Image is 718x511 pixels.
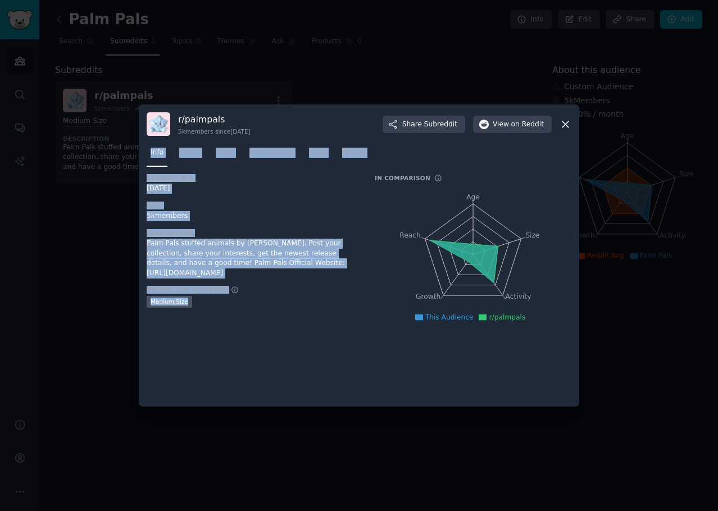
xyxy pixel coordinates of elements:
[511,120,544,130] span: on Reddit
[151,148,163,158] span: Info
[493,120,544,130] span: View
[147,211,359,221] div: 5k members
[399,231,421,239] tspan: Reach
[342,148,365,158] span: People
[147,229,359,237] h3: Description
[147,202,359,209] h3: Size
[147,239,359,278] div: Palm Pals stuffed animals by [PERSON_NAME]. Post your collection, share your interests, get the n...
[178,113,251,125] h3: r/ palmpals
[338,144,369,167] a: People
[147,112,170,136] img: palmpals
[489,313,525,321] span: r/palmpals
[425,313,474,321] span: This Audience
[424,120,457,130] span: Subreddit
[147,174,359,182] h3: Established
[212,144,238,167] a: Posts
[147,286,227,294] h3: Distinctive Features
[147,296,192,308] div: Medium Size
[473,116,552,134] button: Viewon Reddit
[305,144,330,167] a: Stats
[525,231,539,239] tspan: Size
[216,148,234,158] span: Posts
[178,127,251,135] div: 5k members since [DATE]
[309,148,326,158] span: Stats
[416,293,440,301] tspan: Growth
[466,193,480,201] tspan: Age
[402,120,457,130] span: Share
[147,144,167,167] a: Info
[175,144,204,167] a: Topics
[246,144,297,167] a: Performance
[375,174,430,182] h3: In Comparison
[383,116,465,134] button: ShareSubreddit
[506,293,531,301] tspan: Activity
[249,148,293,158] span: Performance
[147,184,359,194] div: [DATE]
[179,148,200,158] span: Topics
